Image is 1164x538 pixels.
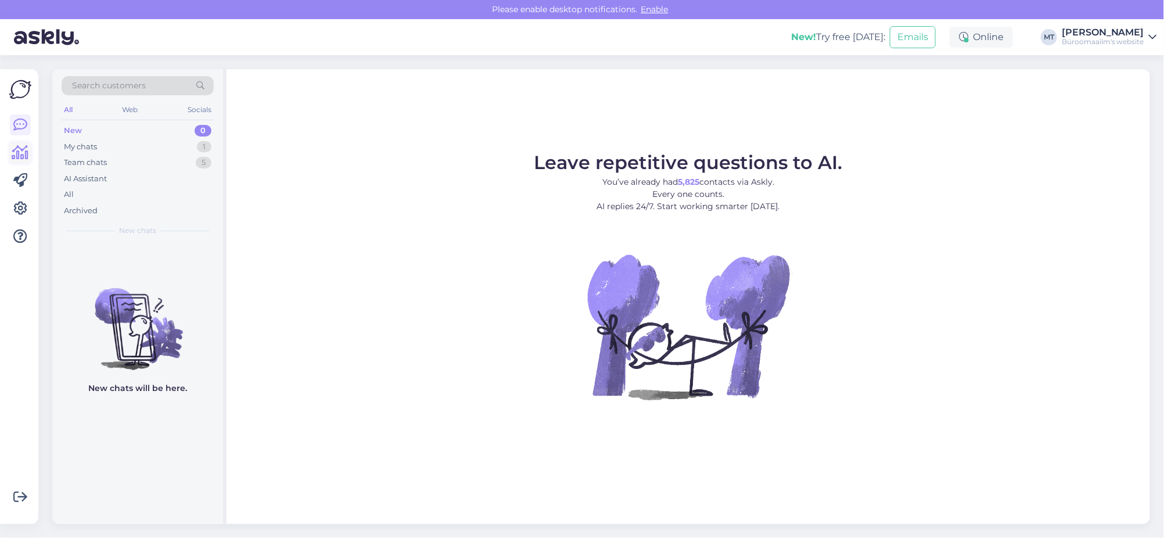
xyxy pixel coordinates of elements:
[1062,37,1144,46] div: Büroomaailm's website
[1041,29,1057,45] div: MT
[64,205,98,217] div: Archived
[62,102,75,117] div: All
[185,102,214,117] div: Socials
[9,78,31,101] img: Askly Logo
[195,125,211,137] div: 0
[64,157,107,168] div: Team chats
[678,177,699,187] b: 5,825
[791,30,885,44] div: Try free [DATE]:
[88,382,187,394] p: New chats will be here.
[52,267,223,372] img: No chats
[64,189,74,200] div: All
[1062,28,1157,46] a: [PERSON_NAME]Büroomaailm's website
[120,102,141,117] div: Web
[791,31,816,42] b: New!
[1062,28,1144,37] div: [PERSON_NAME]
[196,157,211,168] div: 5
[534,151,843,174] span: Leave repetitive questions to AI.
[638,4,672,15] span: Enable
[950,27,1013,48] div: Online
[890,26,936,48] button: Emails
[119,225,156,236] span: New chats
[72,80,146,92] span: Search customers
[64,141,97,153] div: My chats
[584,222,793,431] img: No Chat active
[64,173,107,185] div: AI Assistant
[534,176,843,213] p: You’ve already had contacts via Askly. Every one counts. AI replies 24/7. Start working smarter [...
[64,125,82,137] div: New
[197,141,211,153] div: 1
